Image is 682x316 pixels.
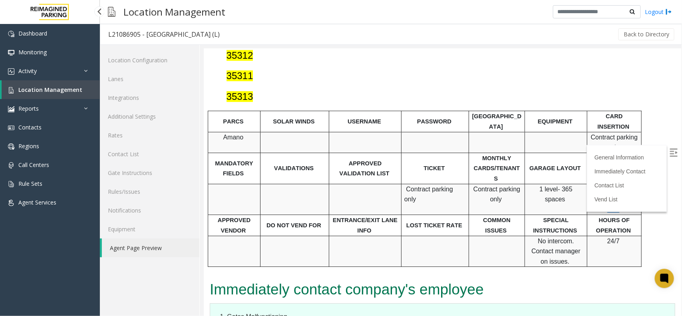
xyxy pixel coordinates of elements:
[394,137,427,164] a: Click Here for the local time
[8,106,14,112] img: 'icon'
[391,147,414,154] a: Vend List
[391,119,442,126] a: Immediately Contact
[270,106,316,133] span: MONTHLY CARDS/TENANTS
[618,28,674,40] button: Back to Directory
[100,145,199,163] a: Contact List
[8,181,14,187] img: 'icon'
[8,87,14,93] img: 'icon'
[18,161,49,169] span: Call Centers
[394,64,426,81] span: CARD INSERTION
[23,22,50,32] span: 35311
[279,168,306,185] span: COMMON ISSUES
[100,201,199,220] a: Notifications
[8,200,14,206] img: 'icon'
[69,70,111,76] span: SOLAR WINDS
[330,168,374,185] span: SPECIAL INSTRUCTIONS
[391,133,420,140] a: Contact List
[23,1,50,12] span: 35312
[220,116,241,123] span: TICKET
[18,30,47,37] span: Dashboard
[2,80,100,99] a: Location Management
[18,142,39,150] span: Regions
[14,168,47,185] span: APPROVED VENDOR
[18,180,42,187] span: Rule Sets
[666,8,672,16] img: logout
[129,168,194,185] span: ENTRANCE/EXIT LANE INFO
[108,29,220,40] div: L21086905 - [GEOGRAPHIC_DATA] (L)
[326,116,377,123] span: GARAGE LAYOUT
[100,182,199,201] a: Rules/Issues
[23,263,463,273] li: Gates Malfunctioning
[100,88,199,107] a: Integrations
[270,137,316,154] span: Contract parking only
[100,51,199,70] a: Location Configuration
[63,173,117,180] span: DO NOT VEND FOR
[387,85,434,102] span: Contract parking only
[100,163,199,182] a: Gate Instructions
[100,70,199,88] a: Lanes
[119,2,229,22] h3: Location Management
[18,199,56,206] span: Agent Services
[19,70,40,76] span: PARCS
[19,85,40,92] span: Amano
[70,116,110,123] span: VALIDATIONS
[8,31,14,37] img: 'icon'
[135,111,185,128] span: APPROVED VALIDATION LIST
[391,105,440,112] a: General Information
[201,137,249,154] span: Contract parking only
[466,100,474,108] img: Open/Close Sidebar Menu
[18,67,37,75] span: Activity
[8,143,14,150] img: 'icon'
[8,162,14,169] img: 'icon'
[18,48,47,56] span: Monitoring
[144,70,177,76] span: USERNAME
[8,125,14,131] img: 'icon'
[213,70,248,76] span: PASSWORD
[404,189,416,196] span: 24/7
[203,173,258,180] span: LOST TICKET RATE
[645,8,672,16] a: Logout
[392,168,427,185] span: HOURS OF OPERATION
[23,42,50,53] span: 35313
[8,50,14,56] img: 'icon'
[334,70,369,76] span: EQUIPMENT
[11,111,49,128] span: MANDATORY FIELDS
[328,189,377,216] span: No intercom. Contact manager on issues.
[18,86,82,93] span: Location Management
[8,68,14,75] img: 'icon'
[18,105,39,112] span: Reports
[102,238,199,257] a: Agent Page Preview
[100,107,199,126] a: Additional Settings
[100,220,199,238] a: Equipment
[6,231,471,251] h2: Immediately contact company's employee
[108,2,115,22] img: pageIcon
[100,126,199,145] a: Rates
[268,64,318,81] span: [GEOGRAPHIC_DATA]
[336,137,369,154] span: 1 level- 365 spaces
[18,123,42,131] span: Contacts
